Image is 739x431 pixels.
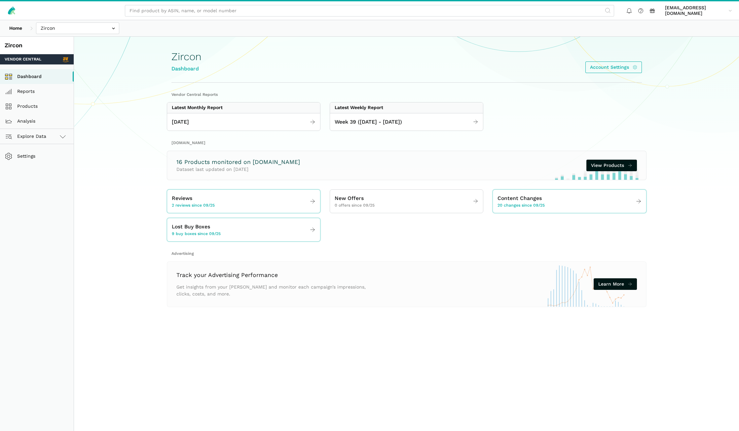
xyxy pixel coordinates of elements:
a: Week 39 ([DATE] - [DATE]) [330,116,483,129]
span: Reviews [172,194,192,203]
span: [DATE] [172,118,189,126]
a: Account Settings [585,61,642,73]
a: Content Changes 20 changes since 09/25 [493,192,646,211]
p: Dataset last updated on [DATE] [176,166,300,173]
span: Content Changes [498,194,542,203]
a: Reviews 2 reviews since 09/25 [167,192,320,211]
span: 20 changes since 09/25 [498,203,545,209]
a: Home [5,22,27,34]
input: Zircon [36,22,119,34]
span: 0 offers since 09/25 [335,203,375,209]
div: Dashboard [171,65,202,73]
div: Zircon [5,41,69,50]
h1: Zircon [171,51,202,62]
a: View Products [586,160,637,171]
span: Explore Data [7,133,46,140]
h3: 16 Products monitored on [DOMAIN_NAME] [176,158,300,166]
span: [EMAIL_ADDRESS][DOMAIN_NAME] [665,5,726,17]
a: Learn More [594,278,637,290]
a: [DATE] [167,116,320,129]
input: Find product by ASIN, name, or model number [125,5,614,17]
span: Learn More [598,281,624,288]
a: New Offers 0 offers since 09/25 [330,192,483,211]
a: [EMAIL_ADDRESS][DOMAIN_NAME] [663,4,734,18]
span: Vendor Central [5,57,41,62]
span: 9 buy boxes since 09/25 [172,231,221,237]
span: New Offers [335,194,364,203]
h2: Advertising [171,251,642,257]
span: 2 reviews since 09/25 [172,203,215,209]
h3: Track your Advertising Performance [176,271,370,279]
h2: Vendor Central Reports [171,92,642,98]
div: Latest Monthly Report [172,105,223,111]
span: View Products [591,162,624,169]
h2: [DOMAIN_NAME] [171,140,642,146]
div: Latest Weekly Report [335,105,383,111]
p: Get insights from your [PERSON_NAME] and monitor each campaign’s impressions, clicks, costs, and ... [176,284,370,297]
a: Lost Buy Boxes 9 buy boxes since 09/25 [167,220,320,239]
span: Week 39 ([DATE] - [DATE]) [335,118,402,126]
span: Lost Buy Boxes [172,223,210,231]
